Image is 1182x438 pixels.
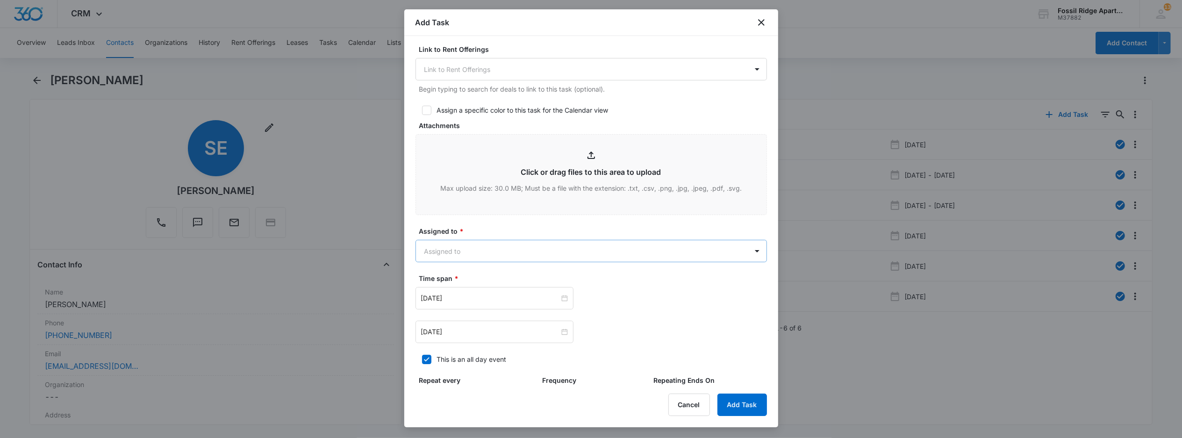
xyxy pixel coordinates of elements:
[415,17,450,28] h1: Add Task
[419,226,771,236] label: Assigned to
[668,394,710,416] button: Cancel
[419,84,767,94] p: Begin typing to search for deals to link to this task (optional).
[421,293,559,303] input: Apr 2, 2024
[543,375,648,385] label: Frequency
[421,327,559,337] input: Apr 2, 2024
[419,273,771,283] label: Time span
[437,354,507,364] div: This is an all day event
[419,44,771,54] label: Link to Rent Offerings
[419,121,771,130] label: Attachments
[653,375,770,385] label: Repeating Ends On
[437,105,609,115] div: Assign a specific color to this task for the Calendar view
[756,17,767,28] button: close
[419,375,537,385] label: Repeat every
[717,394,767,416] button: Add Task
